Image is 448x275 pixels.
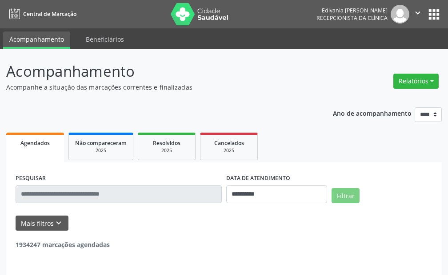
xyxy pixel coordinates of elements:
[6,60,311,82] p: Acompanhamento
[144,147,189,154] div: 2025
[16,240,110,249] strong: 1934247 marcações agendadas
[75,139,127,147] span: Não compareceram
[6,7,76,21] a: Central de Marcação
[316,7,388,14] div: Edivania [PERSON_NAME]
[20,139,50,147] span: Agendados
[426,7,442,22] button: apps
[333,107,412,118] p: Ano de acompanhamento
[413,8,423,18] i: 
[80,31,130,47] a: Beneficiários
[23,10,76,18] span: Central de Marcação
[16,172,46,185] label: PESQUISAR
[226,172,290,185] label: DATA DE ATENDIMENTO
[16,216,68,231] button: Mais filtroskeyboard_arrow_down
[214,139,244,147] span: Cancelados
[316,14,388,22] span: Recepcionista da clínica
[6,82,311,92] p: Acompanhe a situação das marcações correntes e finalizadas
[409,5,426,24] button: 
[54,218,64,228] i: keyboard_arrow_down
[332,188,360,203] button: Filtrar
[207,147,251,154] div: 2025
[3,31,70,49] a: Acompanhamento
[391,5,409,24] img: img
[153,139,180,147] span: Resolvidos
[393,74,439,89] button: Relatórios
[75,147,127,154] div: 2025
